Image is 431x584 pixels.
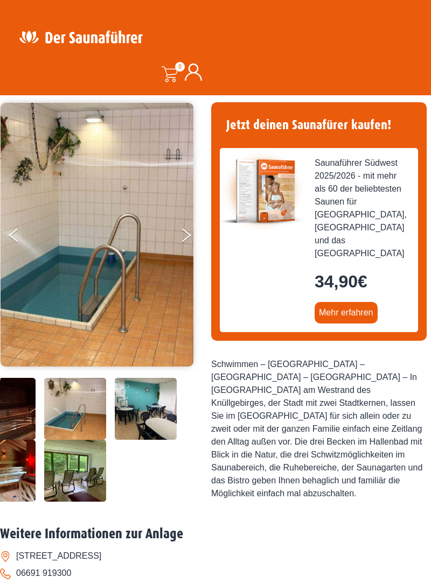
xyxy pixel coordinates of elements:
[9,224,36,251] button: Previous
[211,358,427,500] div: Schwimmen – [GEOGRAPHIC_DATA] – [GEOGRAPHIC_DATA] – [GEOGRAPHIC_DATA] – In [GEOGRAPHIC_DATA] am W...
[315,272,367,291] bdi: 34,90
[358,272,367,291] span: €
[220,111,418,139] h4: Jetzt deinen Saunafürer kaufen!
[315,157,409,260] span: Saunaführer Südwest 2025/2026 - mit mehr als 60 der beliebtesten Saunen für [GEOGRAPHIC_DATA], [G...
[180,224,207,251] button: Next
[220,148,306,234] img: der-saunafuehrer-2025-suedwest.jpg
[175,62,185,72] span: 0
[315,302,378,323] a: Mehr erfahren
